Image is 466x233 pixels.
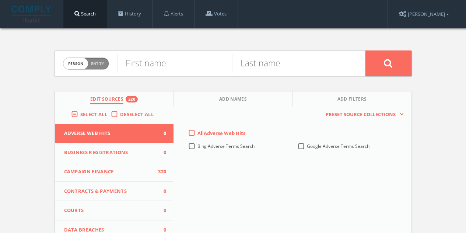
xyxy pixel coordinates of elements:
[64,207,155,214] span: Courts
[55,124,174,143] button: Adverse Web Hits0
[64,168,155,175] span: Campaign Finance
[337,96,367,104] span: Add Filters
[197,143,255,149] span: Bing Adverse Terms Search
[155,130,166,137] span: 0
[197,130,245,136] span: All Adverse Web Hits
[63,58,88,69] span: person
[155,149,166,156] span: 0
[11,6,53,22] img: illumis
[307,143,369,149] span: Google Adverse Terms Search
[64,149,155,156] span: Business Registrations
[55,91,174,107] button: Edit Sources320
[155,207,166,214] span: 0
[155,188,166,195] span: 0
[64,188,155,195] span: Contracts & Payments
[126,96,138,102] div: 320
[55,182,174,201] button: Contracts & Payments0
[120,111,154,118] span: Deselect All
[91,61,104,66] span: Entity
[55,143,174,163] button: Business Registrations0
[219,96,247,104] span: Add Names
[174,91,293,107] button: Add Names
[55,201,174,220] button: Courts0
[322,111,404,118] button: Preset Source Collections
[55,162,174,182] button: Campaign Finance320
[155,168,166,175] span: 320
[64,130,155,137] span: Adverse Web Hits
[80,111,107,118] span: Select All
[90,96,123,104] span: Edit Sources
[322,111,399,118] span: Preset Source Collections
[293,91,411,107] button: Add Filters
